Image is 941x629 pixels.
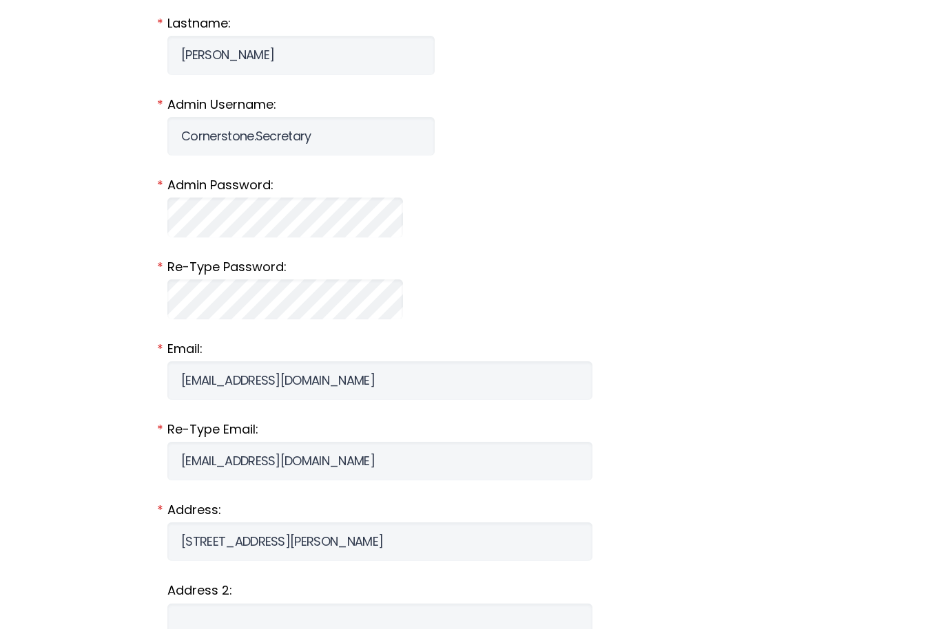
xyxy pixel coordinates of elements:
label: Lastname: [167,14,774,32]
label: Re-Type Email: [167,420,774,438]
label: Admin Password: [167,176,774,194]
label: Re-Type Password: [167,258,774,276]
label: Address: [167,501,774,519]
label: Email: [167,340,774,358]
label: Admin Username: [167,96,774,114]
label: Address 2: [167,582,774,599]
